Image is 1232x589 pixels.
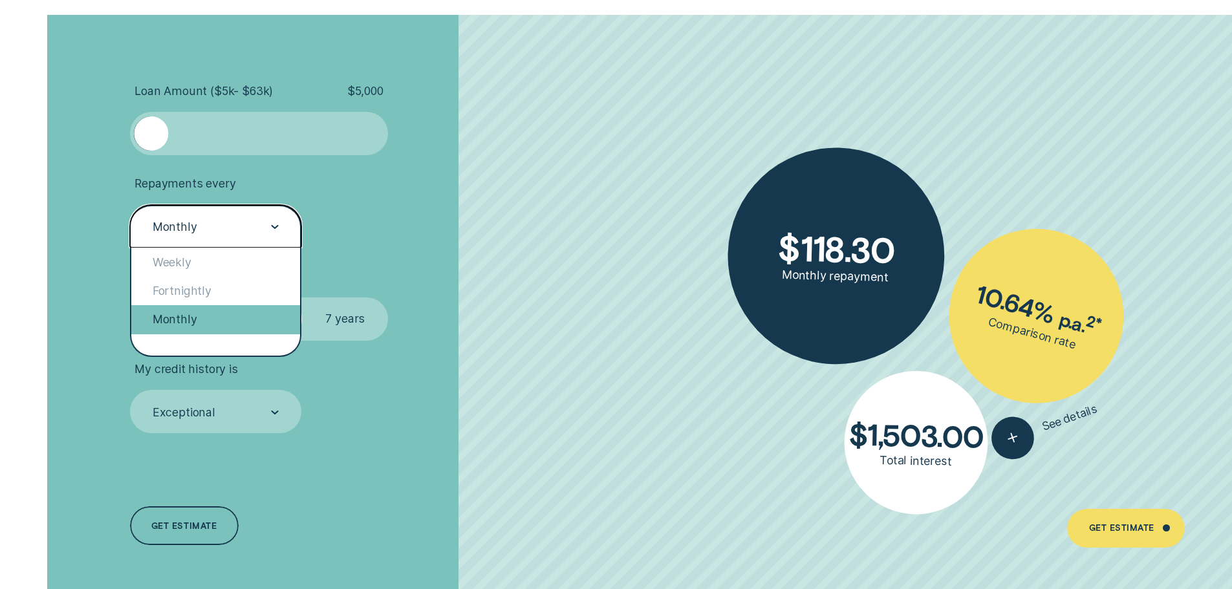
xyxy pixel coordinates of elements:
[131,277,301,305] div: Fortnightly
[1040,402,1099,434] span: See details
[1067,509,1184,548] a: Get Estimate
[135,362,237,376] span: My credit history is
[135,177,235,191] span: Repayments every
[347,84,384,98] span: $ 5,000
[302,297,388,341] label: 7 years
[130,506,239,545] a: Get estimate
[986,389,1104,465] button: See details
[153,405,215,420] div: Exceptional
[135,84,273,98] span: Loan Amount ( $5k - $63k )
[131,248,301,276] div: Weekly
[131,305,301,334] div: Monthly
[153,220,197,234] div: Monthly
